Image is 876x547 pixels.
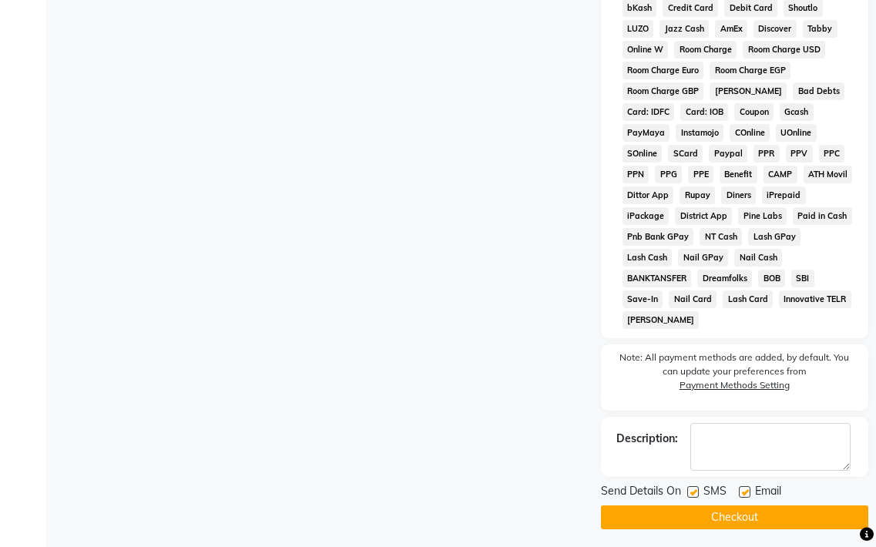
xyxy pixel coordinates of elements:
span: Pnb Bank GPay [623,228,694,246]
span: Tabby [803,20,837,38]
div: Description: [616,431,678,447]
span: Email [755,483,781,502]
span: PPE [688,166,713,183]
span: SMS [703,483,727,502]
span: NT Cash [700,228,742,246]
span: Paypal [709,145,747,163]
span: CAMP [764,166,797,183]
span: Diners [721,186,756,204]
span: Card: IOB [680,103,728,121]
span: Innovative TELR [779,290,851,308]
button: Checkout [601,505,868,529]
span: Pine Labs [738,207,787,225]
span: Gcash [780,103,814,121]
span: [PERSON_NAME] [623,311,700,329]
span: Lash Card [723,290,773,308]
span: SCard [668,145,703,163]
span: Lash GPay [748,228,800,246]
span: PPV [786,145,813,163]
span: Discover [753,20,797,38]
span: BANKTANSFER [623,270,692,287]
span: Room Charge Euro [623,62,704,79]
span: PPN [623,166,649,183]
span: iPrepaid [762,186,806,204]
span: Nail Cash [734,249,782,267]
label: Payment Methods Setting [680,378,790,392]
span: PayMaya [623,124,670,142]
span: SOnline [623,145,663,163]
span: [PERSON_NAME] [710,82,787,100]
span: Card: IDFC [623,103,675,121]
span: Coupon [734,103,774,121]
span: PPC [819,145,845,163]
span: PPG [655,166,682,183]
span: District App [675,207,732,225]
span: Bad Debts [793,82,844,100]
span: COnline [730,124,770,142]
span: Dreamfolks [697,270,752,287]
span: Nail GPay [678,249,728,267]
span: Room Charge USD [743,41,825,59]
span: Instamojo [676,124,723,142]
span: Dittor App [623,186,674,204]
span: ATH Movil [804,166,853,183]
span: Benefit [720,166,757,183]
label: Note: All payment methods are added, by default. You can update your preferences from [616,351,853,398]
span: Online W [623,41,669,59]
span: Lash Cash [623,249,673,267]
span: PPR [753,145,780,163]
span: LUZO [623,20,654,38]
span: Jazz Cash [660,20,709,38]
span: Save-In [623,290,663,308]
span: iPackage [623,207,670,225]
span: Nail Card [669,290,717,308]
span: Room Charge [674,41,737,59]
span: BOB [758,270,785,287]
span: Paid in Cash [793,207,852,225]
span: Room Charge GBP [623,82,704,100]
span: Send Details On [601,483,681,502]
span: Room Charge EGP [710,62,790,79]
span: UOnline [776,124,817,142]
span: SBI [791,270,814,287]
span: AmEx [715,20,747,38]
span: Rupay [680,186,715,204]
